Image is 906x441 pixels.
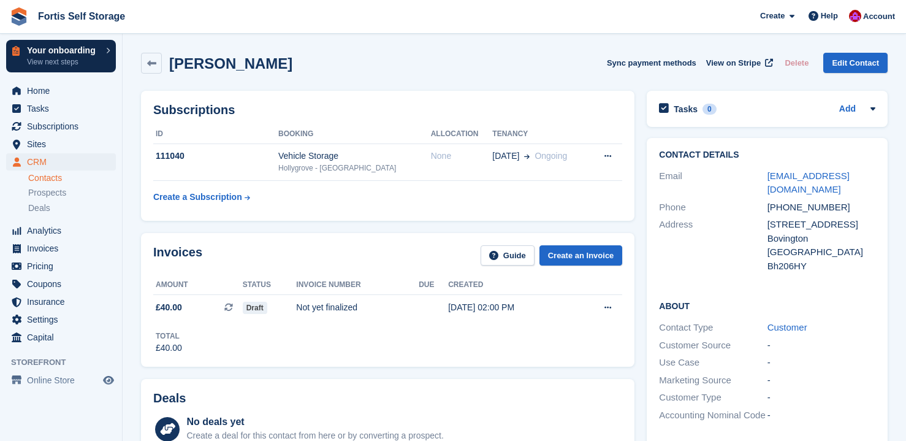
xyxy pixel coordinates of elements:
img: stora-icon-8386f47178a22dfd0bd8f6a31ec36ba5ce8667c1dd55bd0f319d3a0aa187defe.svg [10,7,28,26]
a: menu [6,329,116,346]
span: £40.00 [156,301,182,314]
a: menu [6,275,116,293]
span: CRM [27,153,101,171]
a: Edit Contact [823,53,888,73]
a: Add [839,102,856,117]
span: Deals [28,202,50,214]
a: Guide [481,245,535,266]
h2: Tasks [674,104,698,115]
div: - [767,356,875,370]
a: Preview store [101,373,116,388]
div: [DATE] 02:00 PM [448,301,574,314]
a: menu [6,100,116,117]
p: Your onboarding [27,46,100,55]
span: Create [760,10,785,22]
th: Created [448,275,574,295]
span: Analytics [27,222,101,239]
th: Amount [153,275,243,295]
div: Create a Subscription [153,191,242,204]
th: Due [419,275,448,295]
h2: Deals [153,391,186,405]
a: menu [6,311,116,328]
a: menu [6,258,116,275]
div: Contact Type [659,321,767,335]
span: Invoices [27,240,101,257]
img: Becky Welch [849,10,861,22]
div: Not yet finalized [296,301,419,314]
a: menu [6,136,116,153]
span: Sites [27,136,101,153]
a: menu [6,222,116,239]
span: Coupons [27,275,101,293]
a: [EMAIL_ADDRESS][DOMAIN_NAME] [767,171,850,195]
span: Subscriptions [27,118,101,135]
span: Capital [27,329,101,346]
div: Total [156,331,182,342]
span: Home [27,82,101,99]
th: Invoice number [296,275,419,295]
span: Ongoing [535,151,567,161]
a: View on Stripe [701,53,775,73]
div: - [767,339,875,353]
div: [STREET_ADDRESS] [767,218,875,232]
span: Help [821,10,838,22]
th: ID [153,125,278,144]
a: Fortis Self Storage [33,6,130,26]
h2: Contact Details [659,150,875,160]
a: menu [6,240,116,257]
span: Prospects [28,187,66,199]
span: Storefront [11,356,122,369]
a: Create an Invoice [539,245,623,266]
h2: About [659,299,875,312]
div: 0 [702,104,717,115]
h2: Invoices [153,245,202,266]
span: Settings [27,311,101,328]
span: [DATE] [492,150,519,163]
span: Draft [243,302,267,314]
span: Insurance [27,293,101,310]
a: menu [6,118,116,135]
a: Deals [28,202,116,215]
div: [GEOGRAPHIC_DATA] [767,245,875,259]
div: Bh206HY [767,259,875,274]
a: Your onboarding View next steps [6,40,116,72]
div: No deals yet [186,415,443,429]
div: Phone [659,201,767,215]
div: Accounting Nominal Code [659,408,767,423]
a: menu [6,293,116,310]
th: Status [243,275,297,295]
div: 111040 [153,150,278,163]
div: Hollygrove - [GEOGRAPHIC_DATA] [278,163,431,174]
a: Customer [767,322,807,332]
button: Delete [780,53,813,73]
span: View on Stripe [706,57,761,69]
div: £40.00 [156,342,182,355]
a: menu [6,372,116,389]
th: Allocation [431,125,493,144]
a: Prospects [28,186,116,199]
a: Contacts [28,172,116,184]
div: Address [659,218,767,273]
div: Customer Type [659,391,767,405]
div: - [767,408,875,423]
a: Create a Subscription [153,186,250,209]
span: Account [863,10,895,23]
th: Booking [278,125,431,144]
div: Bovington [767,232,875,246]
div: Email [659,169,767,197]
th: Tenancy [492,125,589,144]
div: - [767,391,875,405]
a: menu [6,153,116,171]
div: - [767,374,875,388]
div: Customer Source [659,339,767,353]
div: None [431,150,493,163]
h2: Subscriptions [153,103,622,117]
span: Tasks [27,100,101,117]
div: Marketing Source [659,374,767,388]
div: [PHONE_NUMBER] [767,201,875,215]
div: Vehicle Storage [278,150,431,163]
h2: [PERSON_NAME] [169,55,292,72]
a: menu [6,82,116,99]
span: Online Store [27,372,101,389]
p: View next steps [27,56,100,67]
